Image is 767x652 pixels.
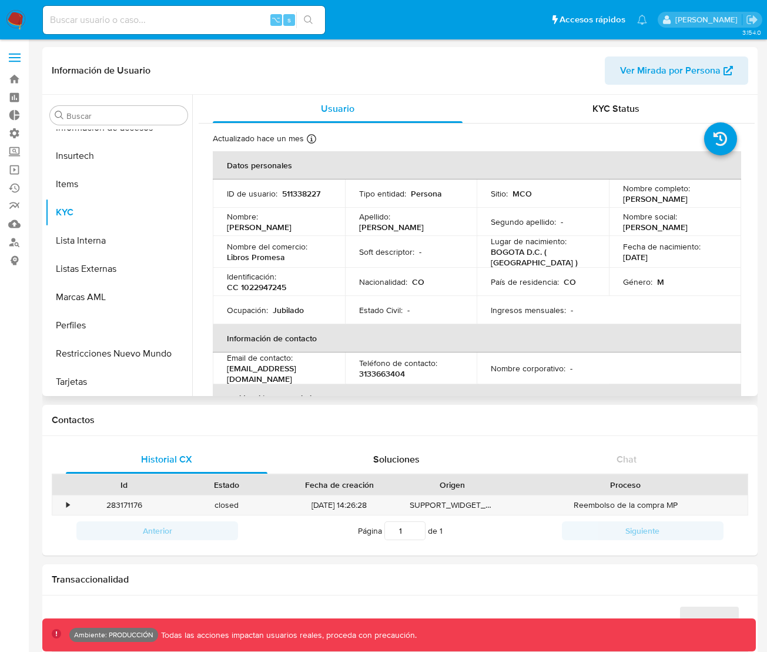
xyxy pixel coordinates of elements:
span: Página de [358,521,443,540]
p: M [657,277,664,287]
p: Nacionalidad : [359,277,407,287]
span: Ver Mirada por Persona [620,56,721,85]
p: Ingresos mensuales : [491,305,566,315]
button: search-icon [296,12,320,28]
p: 3133663404 [359,368,405,379]
div: Origen [410,479,495,491]
p: Jubilado [273,305,304,315]
button: Tarjetas [45,368,192,396]
p: Nombre corporativo : [491,363,565,374]
p: BOGOTA D.C. ( [GEOGRAPHIC_DATA] ) [491,247,590,268]
th: Verificación y cumplimiento [213,384,741,413]
a: Notificaciones [637,15,647,25]
p: Soft descriptor : [359,247,414,257]
div: Fecha de creación [286,479,393,491]
div: Reembolso de la compra MP [504,495,748,515]
p: Nombre social : [623,211,677,222]
p: [PERSON_NAME] [623,194,688,204]
span: ⌥ [272,14,280,25]
span: Usuario [321,102,354,115]
p: - [407,305,410,315]
button: Insurtech [45,142,192,170]
p: Nombre del comercio : [227,241,307,252]
p: [EMAIL_ADDRESS][DOMAIN_NAME] [227,363,326,384]
span: Chat [617,453,637,466]
span: s [287,14,291,25]
p: 511338227 [282,188,320,199]
p: País de residencia : [491,277,559,287]
p: - [570,363,572,374]
p: Tipo entidad : [359,188,406,199]
span: KYC Status [592,102,639,115]
div: • [66,500,69,511]
input: Buscar usuario o caso... [43,12,325,28]
p: Persona [411,188,442,199]
a: Salir [746,14,758,26]
span: Soluciones [373,453,420,466]
p: Teléfono de contacto : [359,358,437,368]
button: KYC [45,198,192,227]
button: Restricciones Nuevo Mundo [45,340,192,368]
span: Accesos rápidos [560,14,625,26]
button: Marcas AML [45,283,192,311]
button: Buscar [55,111,64,120]
div: SUPPORT_WIDGET_MP [401,495,504,515]
button: Anterior [76,521,238,540]
p: ID de usuario : [227,188,277,199]
button: Lista Interna [45,227,192,255]
h1: Contactos [52,414,748,426]
span: Historial CX [141,453,192,466]
p: [PERSON_NAME] [623,222,688,232]
h1: Transaccionalidad [52,574,748,586]
p: - [561,217,563,227]
div: Estado [183,479,269,491]
p: Estado Civil : [359,305,403,315]
p: david.garay@mercadolibre.com.co [675,14,742,25]
p: Todas las acciones impactan usuarios reales, proceda con precaución. [158,630,417,641]
p: Fecha de nacimiento : [623,241,701,252]
p: CO [564,277,576,287]
p: Email de contacto : [227,352,293,363]
p: CO [412,277,424,287]
p: Sitio : [491,188,508,199]
p: Lugar de nacimiento : [491,236,567,247]
p: - [419,247,421,257]
p: [PERSON_NAME] [359,222,424,232]
div: Proceso [512,479,739,491]
p: Ambiente: PRODUCCIÓN [74,633,153,637]
div: closed [175,495,277,515]
p: Nombre : [227,211,258,222]
button: Listas Externas [45,255,192,283]
p: Segundo apellido : [491,217,556,227]
input: Buscar [66,111,183,121]
p: [DATE] [623,252,648,262]
h1: Información de Usuario [52,65,150,76]
th: Información de contacto [213,324,741,352]
p: Apellido : [359,211,390,222]
th: Datos personales [213,151,741,179]
button: Siguiente [562,521,724,540]
button: Ver Mirada por Persona [605,56,748,85]
p: Identificación : [227,271,276,282]
p: Libros Promesa [227,252,285,262]
p: Ocupación : [227,305,268,315]
div: [DATE] 14:26:28 [277,495,401,515]
button: Perfiles [45,311,192,340]
p: [PERSON_NAME] [227,222,292,232]
p: Actualizado hace un mes [213,133,304,144]
p: MCO [513,188,532,199]
span: 1 [440,525,443,537]
p: - [571,305,573,315]
div: Id [81,479,167,491]
p: CC 1022947245 [227,282,286,292]
div: 283171176 [73,495,175,515]
p: Género : [623,277,652,287]
p: Nombre completo : [623,183,690,194]
button: Items [45,170,192,198]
